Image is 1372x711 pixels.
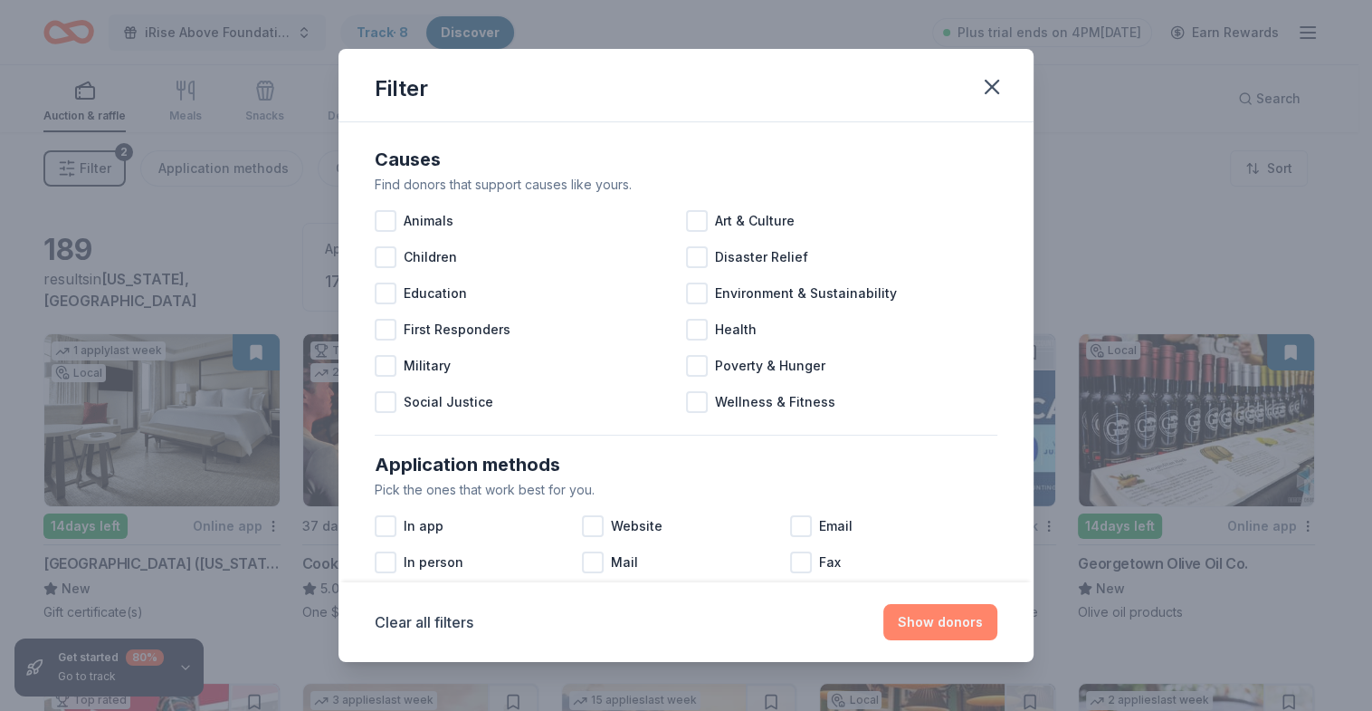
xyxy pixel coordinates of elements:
span: Social Justice [404,391,493,413]
span: Poverty & Hunger [715,355,825,377]
span: Military [404,355,451,377]
span: Health [715,319,757,341]
span: Disaster Relief [715,246,808,268]
span: Email [819,515,853,537]
span: Mail [611,552,638,573]
span: Wellness & Fitness [715,391,835,413]
span: Animals [404,210,453,232]
span: First Responders [404,319,510,341]
span: Website [611,515,662,537]
button: Show donors [883,604,997,640]
div: Application methods [375,450,997,479]
span: Environment & Sustainability [715,283,897,304]
div: Filter [375,74,428,103]
span: Fax [819,552,841,573]
span: Education [404,283,467,304]
span: In person [404,552,463,573]
span: In app [404,515,443,537]
div: Find donors that support causes like yours. [375,174,997,196]
div: Pick the ones that work best for you. [375,479,997,501]
span: Art & Culture [715,210,795,232]
button: Clear all filters [375,611,473,633]
div: Causes [375,145,997,174]
span: Children [404,246,457,268]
